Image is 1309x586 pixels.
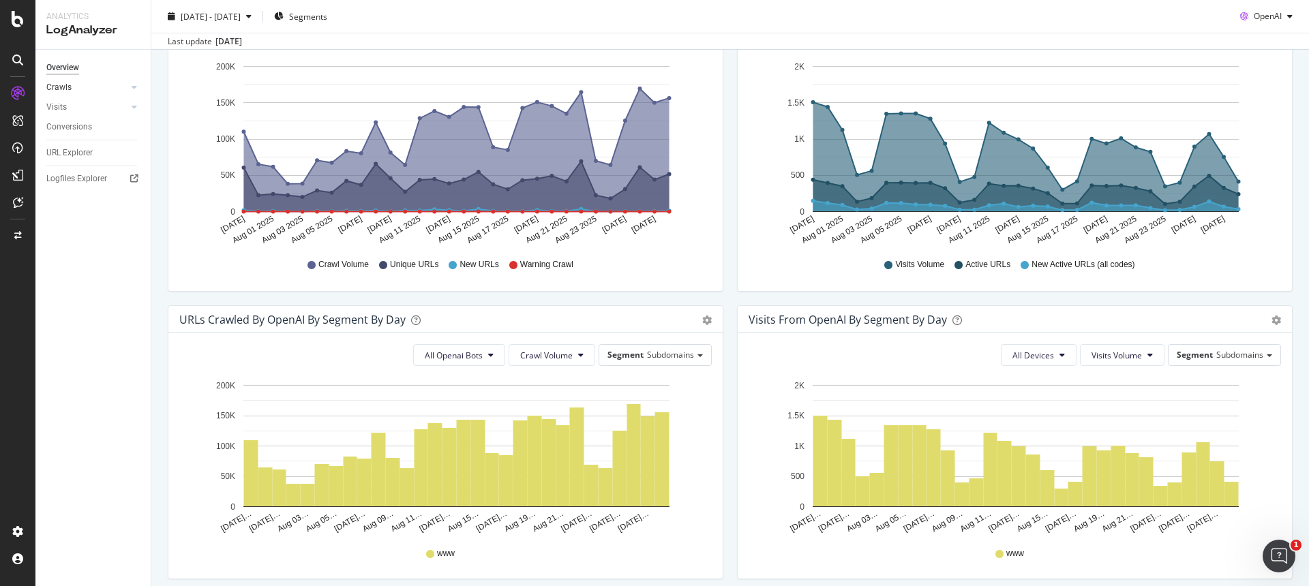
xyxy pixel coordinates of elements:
text: Aug 23 2025 [1123,214,1168,245]
text: 150K [216,98,235,108]
text: 1K [794,134,804,144]
div: Visits [46,100,67,114]
text: 1.5K [787,411,804,420]
span: Visits Volume [1092,350,1142,361]
div: Conversions [46,120,92,134]
text: 200K [216,381,235,390]
text: Aug 15 2025 [1005,214,1050,245]
a: Visits [46,100,127,114]
text: Aug 17 2025 [465,214,510,245]
text: [DATE] [630,214,657,235]
text: [DATE] [906,214,933,235]
div: gear [1272,315,1281,325]
text: 0 [230,207,235,217]
span: www [437,548,455,559]
text: 500 [791,171,804,181]
div: URLs Crawled by OpenAI By Segment By Day [179,313,406,326]
text: Aug 21 2025 [1094,214,1139,245]
div: Last update [168,35,242,48]
svg: A chart. [749,377,1281,535]
text: 50K [221,171,235,181]
span: Segments [289,10,327,22]
text: Aug 01 2025 [800,214,845,245]
span: Visits Volume [895,259,944,271]
div: Analytics [46,11,140,22]
span: Segment [1177,349,1213,360]
button: All Openai Bots [413,344,505,366]
text: [DATE] [1082,214,1109,235]
a: URL Explorer [46,146,141,160]
text: 50K [221,472,235,481]
text: [DATE] [513,214,540,235]
a: Crawls [46,80,127,95]
text: [DATE] [994,214,1021,235]
div: Overview [46,61,79,75]
text: 0 [800,207,804,217]
text: Aug 15 2025 [436,214,481,245]
span: [DATE] - [DATE] [181,10,241,22]
text: 2K [794,381,804,390]
text: [DATE] [219,214,246,235]
iframe: Intercom live chat [1263,540,1295,572]
button: Segments [269,5,333,27]
text: 150K [216,411,235,420]
text: 0 [800,502,804,512]
text: 100K [216,442,235,451]
a: Overview [46,61,141,75]
a: Conversions [46,120,141,134]
text: [DATE] [788,214,815,235]
text: [DATE] [337,214,364,235]
text: [DATE] [425,214,452,235]
text: [DATE] [601,214,628,235]
text: Aug 03 2025 [829,214,874,245]
svg: A chart. [179,57,712,246]
span: OpenAI [1254,10,1282,22]
span: Subdomains [647,349,694,360]
div: [DATE] [215,35,242,48]
text: Aug 11 2025 [946,214,991,245]
button: Visits Volume [1080,344,1164,366]
div: Logfiles Explorer [46,172,107,186]
text: Aug 21 2025 [524,214,569,245]
span: All Devices [1012,350,1054,361]
span: Unique URLs [390,259,438,271]
text: Aug 23 2025 [554,214,599,245]
svg: A chart. [179,377,712,535]
text: Aug 03 2025 [260,214,305,245]
span: New URLs [460,259,498,271]
button: Crawl Volume [509,344,595,366]
button: All Devices [1001,344,1077,366]
text: 2K [794,62,804,72]
text: 1K [794,442,804,451]
text: 0 [230,502,235,512]
div: Visits from OpenAI By Segment By Day [749,313,947,326]
button: [DATE] - [DATE] [162,5,257,27]
span: 1 [1291,540,1302,551]
text: Aug 05 2025 [858,214,903,245]
span: Active URLs [965,259,1010,271]
text: Aug 11 2025 [377,214,422,245]
span: Segment [607,349,644,360]
text: [DATE] [935,214,963,235]
div: URL Explorer [46,146,93,160]
div: gear [702,315,712,325]
text: [DATE] [1199,214,1227,235]
span: www [1006,548,1024,559]
button: OpenAI [1235,5,1298,27]
div: LogAnalyzer [46,22,140,38]
text: [DATE] [366,214,393,235]
text: 1.5K [787,98,804,108]
div: Crawls [46,80,72,95]
span: All Openai Bots [425,350,483,361]
text: 100K [216,134,235,144]
svg: A chart. [749,57,1281,246]
text: 500 [791,472,804,481]
span: Subdomains [1216,349,1263,360]
a: Logfiles Explorer [46,172,141,186]
text: Aug 05 2025 [289,214,334,245]
span: Crawl Volume [520,350,573,361]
